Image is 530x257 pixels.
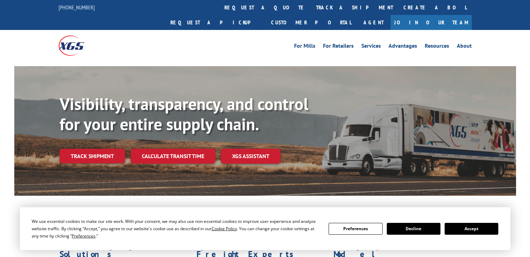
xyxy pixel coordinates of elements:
[165,15,266,30] a: Request a pickup
[266,15,356,30] a: Customer Portal
[389,43,417,51] a: Advantages
[356,15,391,30] a: Agent
[72,233,95,239] span: Preferences
[131,149,215,164] a: Calculate transit time
[20,207,510,250] div: Cookie Consent Prompt
[323,43,354,51] a: For Retailers
[457,43,472,51] a: About
[387,223,440,235] button: Decline
[445,223,498,235] button: Accept
[212,226,237,232] span: Cookie Policy
[294,43,315,51] a: For Mills
[391,15,472,30] a: Join Our Team
[361,43,381,51] a: Services
[329,223,382,235] button: Preferences
[221,149,281,164] a: XGS ASSISTANT
[59,4,95,11] a: [PHONE_NUMBER]
[60,149,125,163] a: Track shipment
[32,218,320,240] div: We use essential cookies to make our site work. With your consent, we may also use non-essential ...
[60,93,308,135] b: Visibility, transparency, and control for your entire supply chain.
[425,43,449,51] a: Resources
